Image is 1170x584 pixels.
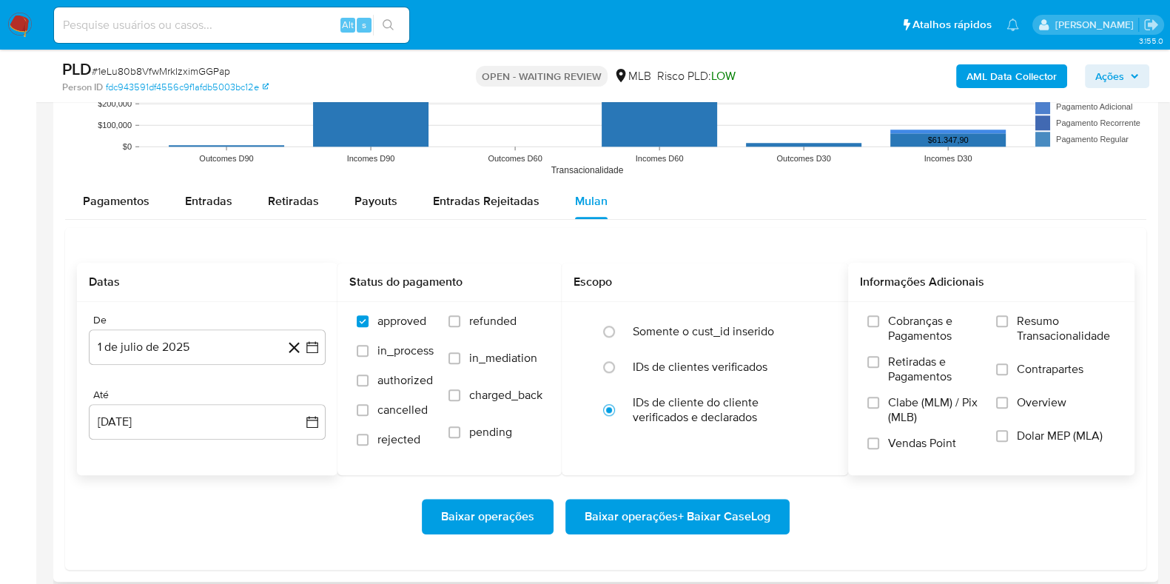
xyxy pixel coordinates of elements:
a: Notificações [1006,19,1019,31]
span: LOW [711,67,736,84]
a: fdc943591df4556c9f1afdb5003bc12e [106,81,269,94]
b: PLD [62,57,92,81]
span: Risco PLD: [657,68,736,84]
span: Atalhos rápidos [912,17,992,33]
b: AML Data Collector [966,64,1057,88]
p: OPEN - WAITING REVIEW [476,66,608,87]
p: jhonata.costa@mercadolivre.com [1055,18,1138,32]
span: # 1eLu80b8VfwMrkIzximGGPap [92,64,230,78]
span: Alt [342,18,354,32]
button: search-icon [373,15,403,36]
button: Ações [1085,64,1149,88]
span: Ações [1095,64,1124,88]
div: MLB [613,68,651,84]
span: s [362,18,366,32]
input: Pesquise usuários ou casos... [54,16,409,35]
span: 3.155.0 [1138,35,1163,47]
a: Sair [1143,17,1159,33]
b: Person ID [62,81,103,94]
button: AML Data Collector [956,64,1067,88]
